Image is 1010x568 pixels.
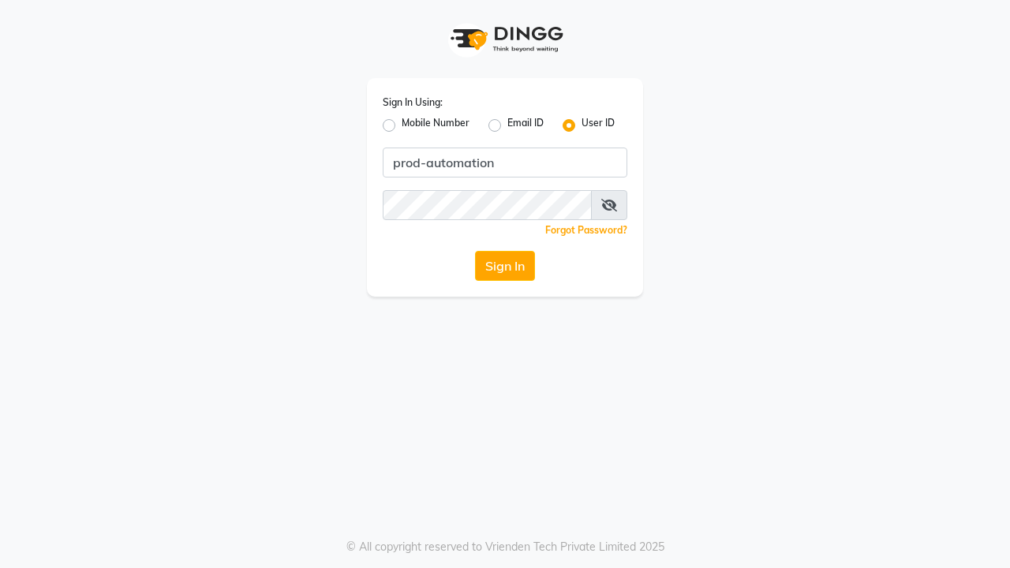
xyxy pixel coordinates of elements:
button: Sign In [475,251,535,281]
label: User ID [582,116,615,135]
label: Sign In Using: [383,95,443,110]
img: logo1.svg [442,16,568,62]
input: Username [383,190,592,220]
label: Mobile Number [402,116,469,135]
label: Email ID [507,116,544,135]
a: Forgot Password? [545,224,627,236]
input: Username [383,148,627,177]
